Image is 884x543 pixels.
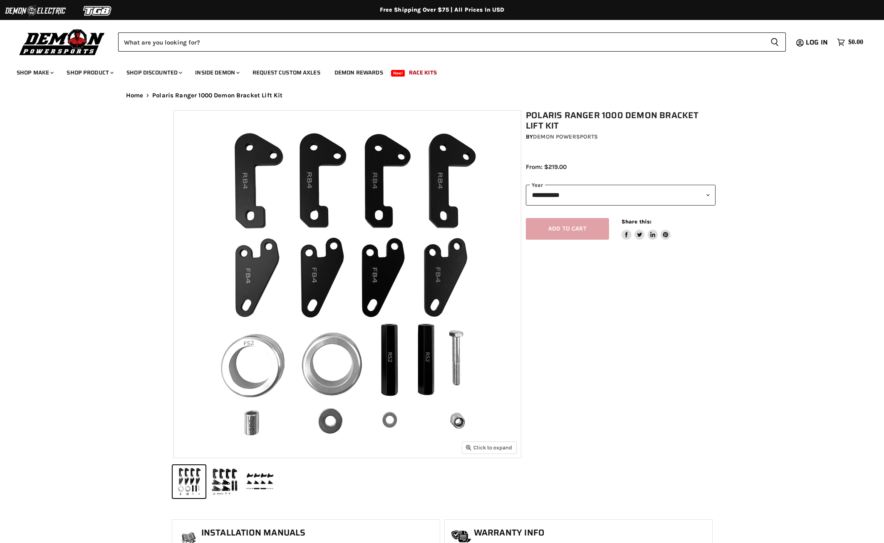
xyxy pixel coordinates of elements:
span: Polaris Ranger 1000 Demon Bracket Lift Kit [152,92,282,99]
span: New! [391,70,405,77]
h1: Installation Manuals [201,528,436,538]
h1: Warranty Info [474,528,708,538]
span: Click to expand [466,444,512,451]
button: Click to expand [462,442,516,453]
button: IMAGE thumbnail [173,465,206,498]
a: Race Kits [403,64,443,81]
img: Demon Powersports [17,27,108,57]
span: Share this: [622,218,651,225]
span: From: $219.00 [526,163,567,171]
span: $0.00 [848,38,863,46]
a: Inside Demon [189,64,245,81]
a: Demon Rewards [328,64,389,81]
ul: Main menu [10,61,861,81]
div: by [526,132,716,141]
a: Log in [802,39,833,46]
input: Search [118,32,764,52]
a: Home [126,92,144,99]
select: year [526,185,716,205]
a: Request Custom Axles [246,64,327,81]
button: Search [764,32,786,52]
img: IMAGE [174,111,521,458]
a: Shop Make [10,64,59,81]
div: Free Shipping Over $75 | All Prices In USD [109,6,775,14]
a: Shop Discounted [120,64,187,81]
a: Demon Powersports [533,133,598,140]
img: warranty-icon.png [451,530,472,543]
a: $0.00 [833,36,867,48]
span: Log in [806,37,828,47]
img: TGB Logo 2 [67,3,129,19]
form: Product [118,32,786,52]
button: IMAGE thumbnail [243,465,276,498]
nav: Breadcrumbs [109,92,775,99]
a: Shop Product [60,64,119,81]
img: Demon Electric Logo 2 [4,3,67,19]
h1: Polaris Ranger 1000 Demon Bracket Lift Kit [526,110,716,131]
button: IMAGE thumbnail [208,465,241,498]
aside: Share this: [622,218,671,240]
